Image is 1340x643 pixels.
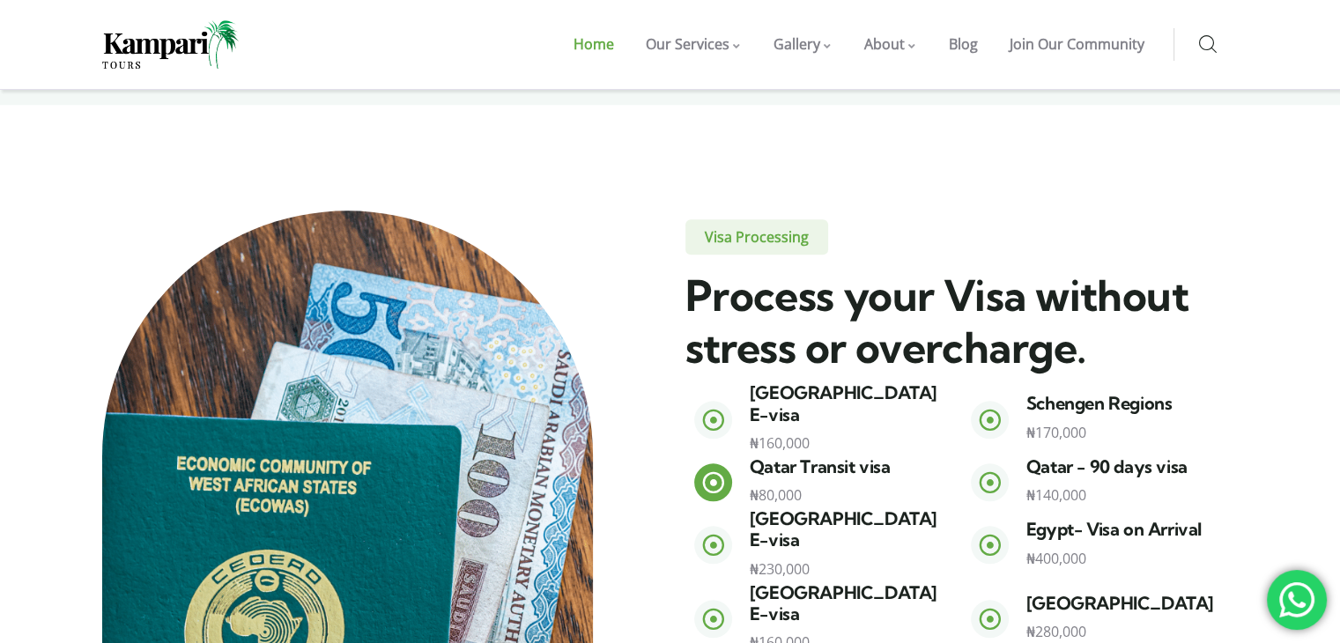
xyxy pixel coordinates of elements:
p: ₦160,000 [750,431,953,456]
span: Qatar Transit visa [750,455,891,477]
span: Qatar - 90 days visa [1026,455,1188,477]
span: Join Our Community [1010,34,1144,54]
span: [GEOGRAPHIC_DATA] E-visa [750,381,937,425]
span: Schengen Regions [1026,392,1173,414]
span: About [864,34,905,54]
p: ₦140,000 [1026,483,1230,508]
p: ₦230,000 [750,557,953,582]
p: ₦170,000 [1026,420,1230,446]
span: Home [574,34,614,54]
div: 'Chat [1267,570,1327,630]
span: [GEOGRAPHIC_DATA] E-visa [750,507,937,551]
img: Home [102,20,239,69]
span: Egypt- Visa on Arrival [1026,518,1202,540]
p: ₦80,000 [750,483,953,508]
span: Blog [949,34,978,54]
span: Gallery [774,34,820,54]
span: [GEOGRAPHIC_DATA] E-visa [750,581,937,625]
span: [GEOGRAPHIC_DATA] [1026,592,1214,614]
p: ₦400,000 [1026,546,1230,572]
span: Process your Visa without stress or overcharge. [685,270,1188,373]
span: Our Services [646,34,729,54]
span: Visa Processing [685,219,828,255]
